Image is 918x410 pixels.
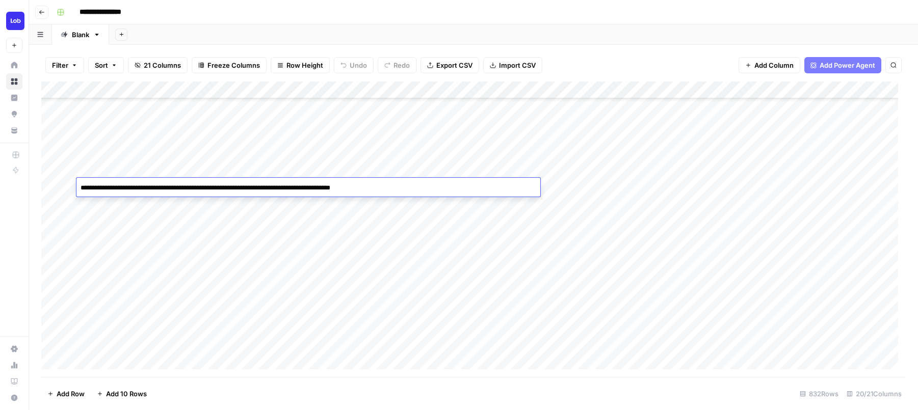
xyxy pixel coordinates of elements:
[6,341,22,357] a: Settings
[57,389,85,399] span: Add Row
[6,73,22,90] a: Browse
[804,57,881,73] button: Add Power Agent
[6,373,22,390] a: Learning Hub
[6,8,22,34] button: Workspace: Lob
[286,60,323,70] span: Row Height
[91,386,153,402] button: Add 10 Rows
[192,57,267,73] button: Freeze Columns
[144,60,181,70] span: 21 Columns
[6,90,22,106] a: Insights
[6,12,24,30] img: Lob Logo
[421,57,479,73] button: Export CSV
[483,57,542,73] button: Import CSV
[6,106,22,122] a: Opportunities
[207,60,260,70] span: Freeze Columns
[128,57,188,73] button: 21 Columns
[106,389,147,399] span: Add 10 Rows
[436,60,473,70] span: Export CSV
[95,60,108,70] span: Sort
[739,57,800,73] button: Add Column
[394,60,410,70] span: Redo
[843,386,906,402] div: 20/21 Columns
[796,386,843,402] div: 832 Rows
[72,30,89,40] div: Blank
[6,390,22,406] button: Help + Support
[271,57,330,73] button: Row Height
[754,60,794,70] span: Add Column
[499,60,536,70] span: Import CSV
[52,24,109,45] a: Blank
[334,57,374,73] button: Undo
[6,122,22,139] a: Your Data
[41,386,91,402] button: Add Row
[52,60,68,70] span: Filter
[350,60,367,70] span: Undo
[378,57,416,73] button: Redo
[88,57,124,73] button: Sort
[6,57,22,73] a: Home
[820,60,875,70] span: Add Power Agent
[6,357,22,373] a: Usage
[45,57,84,73] button: Filter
